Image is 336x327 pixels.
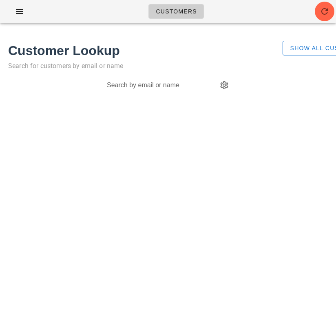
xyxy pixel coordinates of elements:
a: Customers [148,4,204,19]
p: Search for customers by email or name [8,60,273,72]
button: Search by email or name appended action [219,80,229,90]
h1: Customer Lookup [8,41,273,60]
span: Customers [155,8,197,15]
